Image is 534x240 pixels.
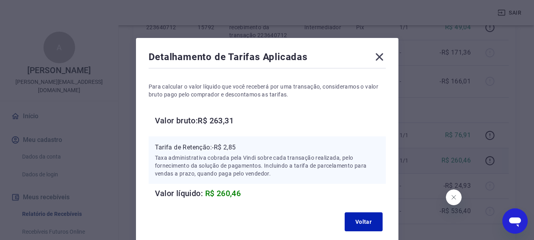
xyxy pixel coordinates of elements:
iframe: Botão para abrir a janela de mensagens [502,208,528,234]
p: Taxa administrativa cobrada pela Vindi sobre cada transação realizada, pelo fornecimento da soluç... [155,154,379,178]
button: Voltar [345,212,383,231]
p: Para calcular o valor líquido que você receberá por uma transação, consideramos o valor bruto pag... [149,83,386,98]
div: Detalhamento de Tarifas Aplicadas [149,51,386,66]
p: Tarifa de Retenção: -R$ 2,85 [155,143,379,152]
span: R$ 260,46 [205,189,241,198]
h6: Valor bruto: R$ 263,31 [155,114,386,127]
h6: Valor líquido: [155,187,386,200]
iframe: Fechar mensagem [446,189,462,205]
span: Olá! Precisa de ajuda? [5,6,66,12]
